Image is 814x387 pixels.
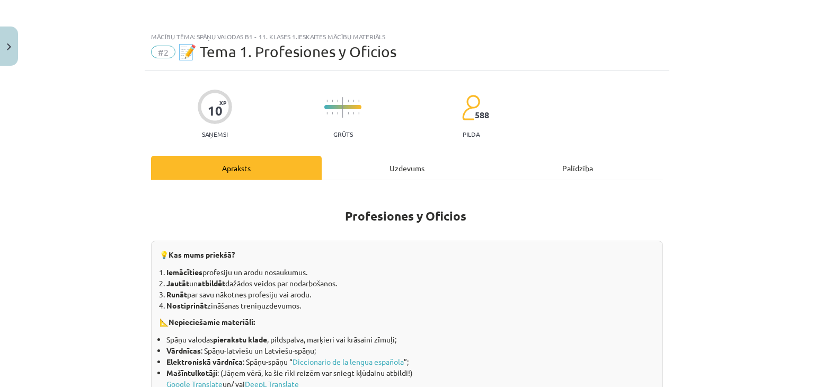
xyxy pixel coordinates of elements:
li: un dažādos veidos par nodarbošanos. [166,278,654,289]
b: Jautāt [166,278,189,288]
span: XP [219,100,226,105]
p: 📐 [160,316,654,328]
img: icon-short-line-57e1e144782c952c97e751825c79c345078a6d821885a25fce030b3d8c18986b.svg [337,112,338,115]
b: Profesiones y Oficios [345,208,466,224]
b: atbildēt [198,278,225,288]
img: icon-short-line-57e1e144782c952c97e751825c79c345078a6d821885a25fce030b3d8c18986b.svg [348,112,349,115]
img: icon-short-line-57e1e144782c952c97e751825c79c345078a6d821885a25fce030b3d8c18986b.svg [332,112,333,115]
b: Iemācīties [166,267,202,277]
img: students-c634bb4e5e11cddfef0936a35e636f08e4e9abd3cc4e673bd6f9a4125e45ecb1.svg [462,94,480,121]
a: Diccionario de la lengua española [293,357,404,366]
div: Uzdevums [322,156,492,180]
div: Mācību tēma: Spāņu valodas b1 - 11. klases 1.ieskaites mācību materiāls [151,33,663,40]
img: icon-short-line-57e1e144782c952c97e751825c79c345078a6d821885a25fce030b3d8c18986b.svg [358,100,359,102]
strong: Nepieciešamie materiāli: [169,317,255,327]
img: icon-short-line-57e1e144782c952c97e751825c79c345078a6d821885a25fce030b3d8c18986b.svg [358,112,359,115]
strong: Kas mums priekšā? [169,250,235,259]
li: Spāņu valodas , pildspalva, marķieri vai krāsaini zīmuļi; [166,334,654,345]
img: icon-short-line-57e1e144782c952c97e751825c79c345078a6d821885a25fce030b3d8c18986b.svg [353,112,354,115]
b: Elektroniskā vārdnīca [166,357,243,366]
img: icon-long-line-d9ea69661e0d244f92f715978eff75569469978d946b2353a9bb055b3ed8787d.svg [342,97,343,118]
div: Palīdzība [492,156,663,180]
p: pilda [463,130,480,138]
p: Saņemsi [198,130,232,138]
b: Mašīntulkotāji [166,368,217,377]
img: icon-short-line-57e1e144782c952c97e751825c79c345078a6d821885a25fce030b3d8c18986b.svg [348,100,349,102]
img: icon-short-line-57e1e144782c952c97e751825c79c345078a6d821885a25fce030b3d8c18986b.svg [332,100,333,102]
b: pierakstu klade [213,335,267,344]
li: par savu nākotnes profesiju vai arodu. [166,289,654,300]
li: zināšanas treniņuzdevumos. [166,300,654,311]
li: : Spāņu-latviešu un Latviešu-spāņu; [166,345,654,356]
span: #2 [151,46,175,58]
div: 10 [208,103,223,118]
li: : Spāņu-spāņu “ ”; [166,356,654,367]
div: Apraksts [151,156,322,180]
p: Grūts [333,130,353,138]
img: icon-short-line-57e1e144782c952c97e751825c79c345078a6d821885a25fce030b3d8c18986b.svg [337,100,338,102]
p: 💡 [160,249,654,260]
span: 📝 Tema 1. Profesiones y Oficios [178,43,396,60]
span: 588 [475,110,489,120]
b: Nostiprināt [166,301,207,310]
b: Vārdnīcas [166,346,201,355]
img: icon-short-line-57e1e144782c952c97e751825c79c345078a6d821885a25fce030b3d8c18986b.svg [326,100,328,102]
img: icon-short-line-57e1e144782c952c97e751825c79c345078a6d821885a25fce030b3d8c18986b.svg [353,100,354,102]
img: icon-close-lesson-0947bae3869378f0d4975bcd49f059093ad1ed9edebbc8119c70593378902aed.svg [7,43,11,50]
li: profesiju un arodu nosaukumus. [166,267,654,278]
b: Runāt [166,289,187,299]
img: icon-short-line-57e1e144782c952c97e751825c79c345078a6d821885a25fce030b3d8c18986b.svg [326,112,328,115]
